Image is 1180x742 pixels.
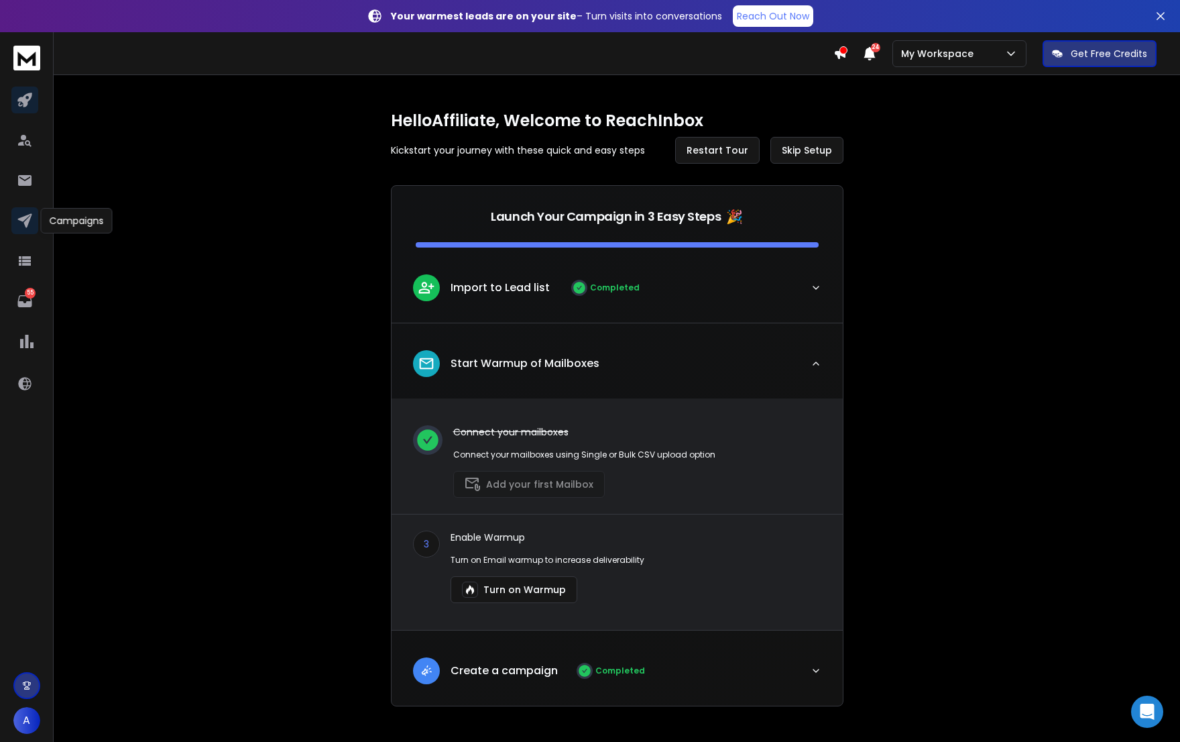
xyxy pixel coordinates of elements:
[391,9,577,23] strong: Your warmest leads are on your site
[1043,40,1157,67] button: Get Free Credits
[392,399,843,630] div: leadStart Warmup of Mailboxes
[11,288,38,315] a: 55
[13,707,40,734] button: A
[418,355,435,372] img: lead
[782,144,832,157] span: Skip Setup
[491,207,721,226] p: Launch Your Campaign in 3 Easy Steps
[391,9,722,23] p: – Turn visits into conversations
[41,208,113,233] div: Campaigns
[453,449,715,460] p: Connect your mailboxes using Single or Bulk CSV upload option
[871,43,880,52] span: 24
[453,425,715,439] p: Connect your mailboxes
[391,110,843,131] h1: Hello Affiliate , Welcome to ReachInbox
[451,280,550,296] p: Import to Lead list
[1131,696,1163,728] div: Open Intercom Messenger
[733,5,813,27] a: Reach Out Now
[595,666,645,676] p: Completed
[413,531,440,558] div: 3
[392,339,843,399] button: leadStart Warmup of Mailboxes
[451,555,644,566] p: Turn on Email warmup to increase deliverability
[726,207,743,226] span: 🎉
[391,144,645,157] p: Kickstart your journey with these quick and easy steps
[25,288,36,299] p: 55
[451,576,577,603] button: Turn on Warmup
[1071,47,1147,60] p: Get Free Credits
[675,137,760,164] button: Restart Tour
[418,279,435,296] img: lead
[901,47,979,60] p: My Workspace
[13,46,40,70] img: logo
[392,647,843,706] button: leadCreate a campaignCompleted
[392,264,843,323] button: leadImport to Lead listCompleted
[451,531,644,544] p: Enable Warmup
[737,9,809,23] p: Reach Out Now
[590,282,640,293] p: Completed
[418,662,435,679] img: lead
[770,137,843,164] button: Skip Setup
[451,356,599,372] p: Start Warmup of Mailboxes
[451,663,558,679] p: Create a campaign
